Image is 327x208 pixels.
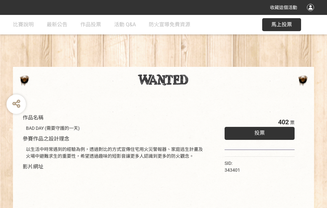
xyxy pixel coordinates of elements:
span: 防火宣導免費資源 [149,21,190,28]
span: 投票 [254,130,265,136]
span: 比賽說明 [13,21,34,28]
span: 馬上投票 [271,21,292,28]
iframe: Facebook Share [242,160,274,166]
a: 作品投票 [80,15,101,34]
div: 以生活中時常遇到的經驗為例，透過對比的方式宣傳住宅用火災警報器、家庭逃生計畫及火場中避難求生的重要性，希望透過趣味的短影音讓更多人認識到更多的防火觀念。 [26,146,205,160]
button: 馬上投票 [262,18,301,31]
span: 參賽作品之設計理念 [23,136,69,142]
span: SID: 343401 [225,161,240,173]
span: 作品名稱 [23,115,43,121]
a: 比賽說明 [13,15,34,34]
span: 作品投票 [80,21,101,28]
a: 防火宣導免費資源 [149,15,190,34]
span: 最新公告 [47,21,67,28]
span: 402 [278,118,289,126]
div: BAD DAY (需要守護的一天) [26,125,205,132]
span: 收藏這個活動 [270,5,297,10]
a: 活動 Q&A [114,15,136,34]
span: 影片網址 [23,164,43,170]
span: 票 [290,120,295,125]
a: 最新公告 [47,15,67,34]
span: 活動 Q&A [114,21,136,28]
